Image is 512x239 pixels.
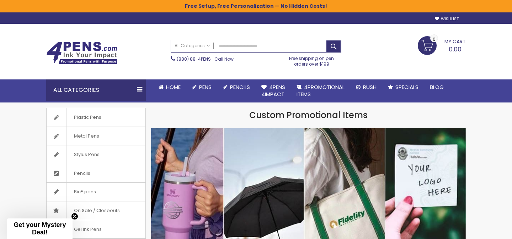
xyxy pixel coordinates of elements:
span: - Call Now! [177,56,235,62]
a: Blog [424,79,449,95]
div: Free shipping on pen orders over $199 [282,53,342,67]
span: Get your Mystery Deal! [14,221,66,236]
span: 0 [433,36,436,43]
a: 4Pens4impact [256,79,291,102]
span: Pens [199,83,212,91]
a: Wishlist [435,16,459,22]
a: Plastic Pens [47,108,145,127]
a: All Categories [171,40,214,52]
button: Close teaser [71,213,78,220]
a: Home [153,79,186,95]
span: Pencils [230,83,250,91]
h1: Custom Promotional Items [151,110,466,121]
a: Gel Ink Pens [47,220,145,239]
a: Stylus Pens [47,145,145,164]
a: 0.00 0 [418,36,466,54]
span: On Sale / Closeouts [66,201,127,220]
a: Pencils [217,79,256,95]
a: (888) 88-4PENS [177,56,211,62]
a: Bic® pens [47,183,145,201]
div: All Categories [46,79,146,101]
a: Metal Pens [47,127,145,145]
span: Home [166,83,181,91]
a: 4PROMOTIONALITEMS [291,79,350,102]
span: Metal Pens [66,127,106,145]
span: Gel Ink Pens [66,220,109,239]
div: Get your Mystery Deal!Close teaser [7,218,73,239]
span: 0.00 [449,45,462,54]
a: Rush [350,79,382,95]
a: Pens [186,79,217,95]
span: 4PROMOTIONAL ITEMS [297,83,345,98]
span: All Categories [175,43,210,49]
span: Specials [395,83,418,91]
img: 4Pens Custom Pens and Promotional Products [46,41,117,64]
span: Rush [363,83,377,91]
span: Blog [430,83,444,91]
span: Stylus Pens [66,145,107,164]
a: Pencils [47,164,145,183]
a: Specials [382,79,424,95]
span: Bic® pens [66,183,103,201]
span: Pencils [66,164,97,183]
span: 4Pens 4impact [261,83,285,98]
a: On Sale / Closeouts [47,201,145,220]
span: Plastic Pens [66,108,108,127]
